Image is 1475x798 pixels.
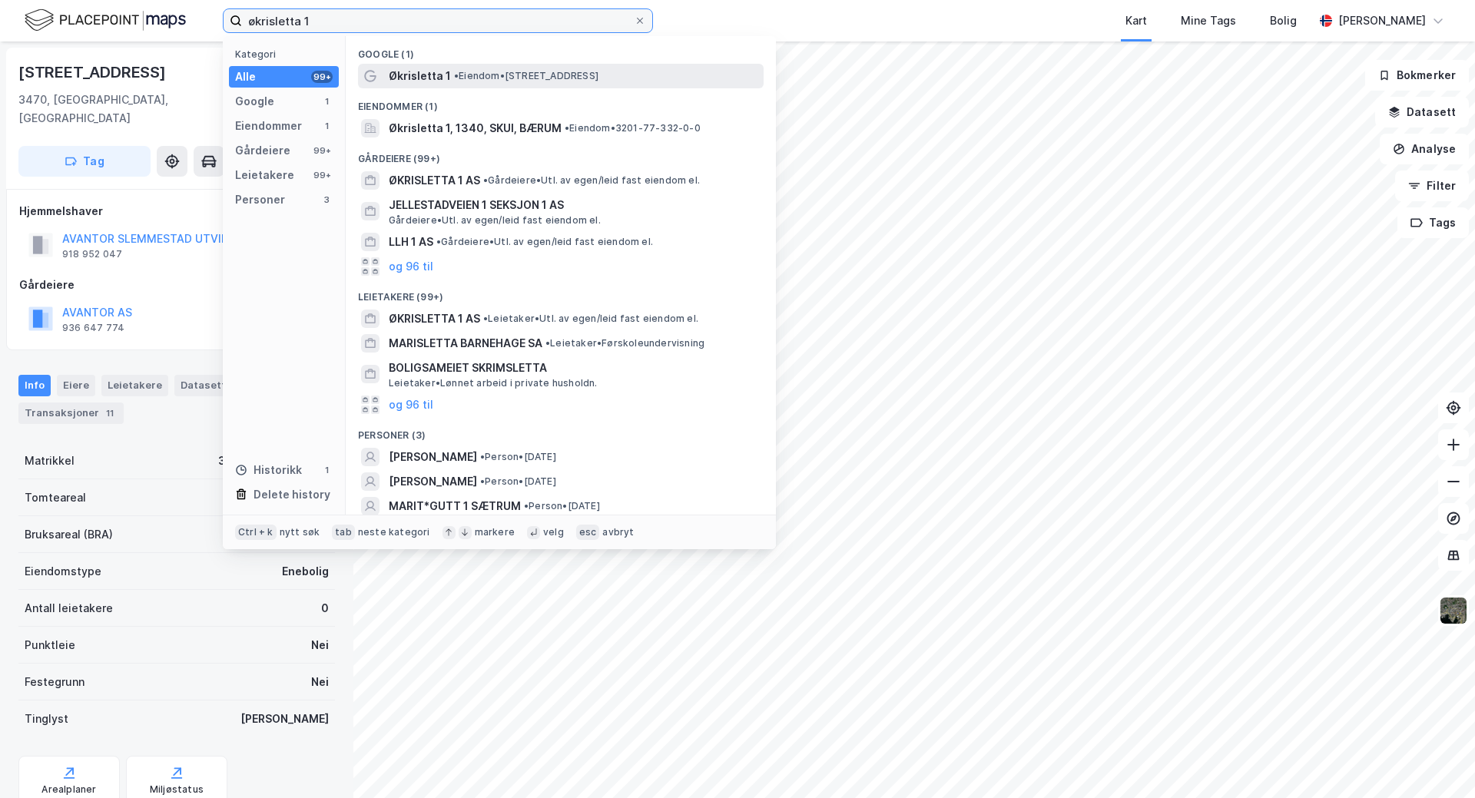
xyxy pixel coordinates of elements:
div: 99+ [311,71,333,83]
input: Søk på adresse, matrikkel, gårdeiere, leietakere eller personer [242,9,634,32]
span: Leietaker • Førskoleundervisning [545,337,704,349]
span: • [565,122,569,134]
span: Økrisletta 1, 1340, SKUI, BÆRUM [389,119,562,137]
div: Leietakere [235,166,294,184]
span: Eiendom • [STREET_ADDRESS] [454,70,598,82]
div: Eiendommer [235,117,302,135]
div: 1 [320,95,333,108]
div: Alle [235,68,256,86]
div: Google [235,92,274,111]
div: Eiendomstype [25,562,101,581]
span: • [545,337,550,349]
div: 936 647 774 [62,322,124,334]
div: Tomteareal [25,488,86,507]
span: [PERSON_NAME] [389,472,477,491]
span: Person • [DATE] [524,500,600,512]
div: Eiendommer (1) [346,88,776,116]
div: 99+ [311,169,333,181]
span: Gårdeiere • Utl. av egen/leid fast eiendom el. [483,174,700,187]
span: MARISLETTA BARNEHAGE SA [389,334,542,353]
div: Mine Tags [1181,12,1236,30]
button: og 96 til [389,257,433,276]
div: Eiere [57,375,95,396]
div: 0 [321,599,329,618]
span: MARIT*GUTT 1 SÆTRUM [389,497,521,515]
div: Bruksareal (BRA) [25,525,113,544]
div: Enebolig [282,562,329,581]
span: Gårdeiere • Utl. av egen/leid fast eiendom el. [389,214,601,227]
span: ØKRISLETTA 1 AS [389,171,480,190]
div: avbryt [602,526,634,538]
div: Leietakere [101,375,168,396]
div: Gårdeiere [19,276,334,294]
div: Gårdeiere (99+) [346,141,776,168]
div: Kontrollprogram for chat [1398,724,1475,798]
button: Tags [1397,207,1469,238]
div: Bolig [1270,12,1297,30]
span: • [480,451,485,462]
div: Festegrunn [25,673,85,691]
div: tab [332,525,355,540]
div: esc [576,525,600,540]
div: nytt søk [280,526,320,538]
span: • [524,500,529,512]
div: Gårdeiere [235,141,290,160]
div: [STREET_ADDRESS] [18,60,169,84]
div: 11 [102,406,118,421]
div: 918 952 047 [62,248,122,260]
button: Tag [18,146,151,177]
span: • [483,174,488,186]
div: Leietakere (99+) [346,279,776,306]
img: 9k= [1439,596,1468,625]
div: markere [475,526,515,538]
button: Datasett [1375,97,1469,127]
div: Antall leietakere [25,599,113,618]
span: • [454,70,459,81]
span: BOLIGSAMEIET SKRIMSLETTA [389,359,757,377]
div: [PERSON_NAME] [240,710,329,728]
div: Punktleie [25,636,75,654]
div: Transaksjoner [18,402,124,424]
div: Hjemmelshaver [19,202,334,220]
span: ØKRISLETTA 1 AS [389,310,480,328]
div: [PERSON_NAME] [1338,12,1426,30]
div: Matrikkel [25,452,75,470]
div: Miljøstatus [150,783,204,796]
div: Nei [311,673,329,691]
span: Økrisletta 1 [389,67,451,85]
iframe: Chat Widget [1398,724,1475,798]
button: og 96 til [389,396,433,414]
div: Kategori [235,48,339,60]
span: LLH 1 AS [389,233,433,251]
div: 3203-238-573-0-0 [218,452,329,470]
div: Google (1) [346,36,776,64]
div: 1 [320,120,333,132]
span: [PERSON_NAME] [389,448,477,466]
div: Historikk [235,461,302,479]
div: Delete history [254,485,330,504]
div: 3 [320,194,333,206]
div: 99+ [311,144,333,157]
span: Person • [DATE] [480,451,556,463]
span: Gårdeiere • Utl. av egen/leid fast eiendom el. [436,236,653,248]
div: Personer [235,190,285,209]
div: neste kategori [358,526,430,538]
div: Ctrl + k [235,525,277,540]
span: Eiendom • 3201-77-332-0-0 [565,122,701,134]
span: Leietaker • Utl. av egen/leid fast eiendom el. [483,313,698,325]
div: Nei [311,636,329,654]
div: Datasett [174,375,232,396]
span: Leietaker • Lønnet arbeid i private husholdn. [389,377,598,389]
img: logo.f888ab2527a4732fd821a326f86c7f29.svg [25,7,186,34]
div: velg [543,526,564,538]
button: Bokmerker [1365,60,1469,91]
div: Tinglyst [25,710,68,728]
button: Analyse [1380,134,1469,164]
div: 3470, [GEOGRAPHIC_DATA], [GEOGRAPHIC_DATA] [18,91,259,127]
span: • [483,313,488,324]
span: • [436,236,441,247]
span: JELLESTADVEIEN 1 SEKSJON 1 AS [389,196,757,214]
button: Filter [1395,171,1469,201]
span: Person • [DATE] [480,475,556,488]
div: 1 [320,464,333,476]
